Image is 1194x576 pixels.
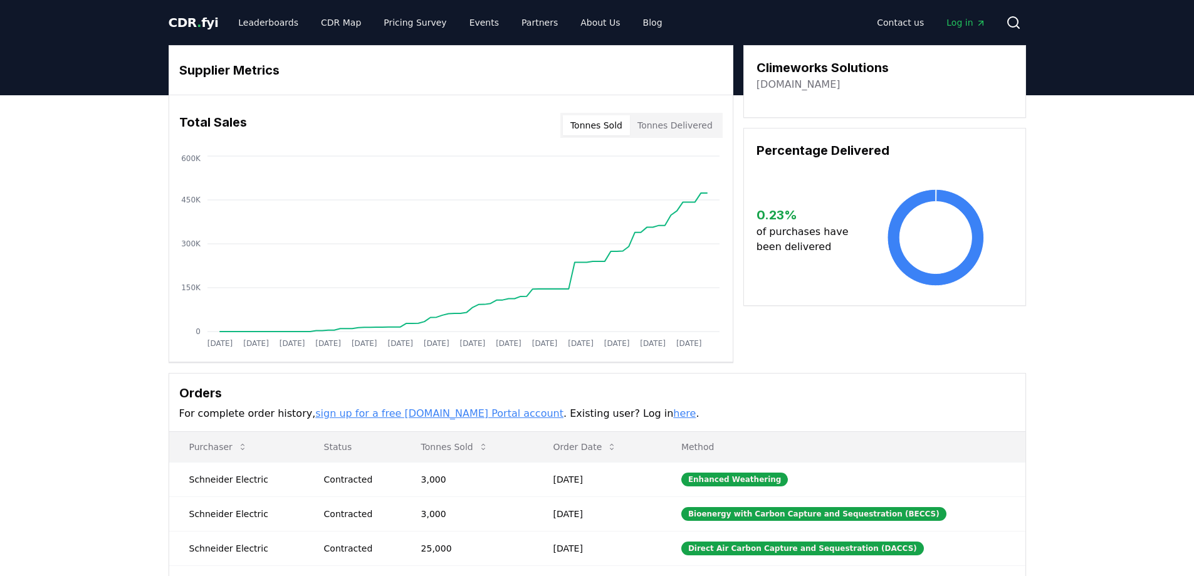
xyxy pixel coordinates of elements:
[387,339,413,348] tspan: [DATE]
[197,15,201,30] span: .
[533,531,661,565] td: [DATE]
[681,542,924,555] div: Direct Air Carbon Capture and Sequestration (DACCS)
[169,496,304,531] td: Schneider Electric
[179,384,1015,402] h3: Orders
[196,327,201,336] tspan: 0
[671,441,1015,453] p: Method
[411,434,498,459] button: Tonnes Sold
[181,196,201,204] tspan: 450K
[169,531,304,565] td: Schneider Electric
[401,462,533,496] td: 3,000
[543,434,627,459] button: Order Date
[181,154,201,163] tspan: 600K
[315,407,563,419] a: sign up for a free [DOMAIN_NAME] Portal account
[533,462,661,496] td: [DATE]
[681,507,946,521] div: Bioenergy with Carbon Capture and Sequestration (BECCS)
[604,339,629,348] tspan: [DATE]
[228,11,308,34] a: Leaderboards
[179,61,723,80] h3: Supplier Metrics
[532,339,557,348] tspan: [DATE]
[570,11,630,34] a: About Us
[757,206,859,224] h3: 0.23 %
[207,339,233,348] tspan: [DATE]
[936,11,995,34] a: Log in
[314,441,391,453] p: Status
[315,339,341,348] tspan: [DATE]
[757,58,889,77] h3: Climeworks Solutions
[243,339,269,348] tspan: [DATE]
[867,11,995,34] nav: Main
[676,339,701,348] tspan: [DATE]
[181,283,201,292] tspan: 150K
[757,224,859,254] p: of purchases have been delivered
[459,11,509,34] a: Events
[633,11,673,34] a: Blog
[757,77,841,92] a: [DOMAIN_NAME]
[757,141,1013,160] h3: Percentage Delivered
[424,339,449,348] tspan: [DATE]
[630,115,720,135] button: Tonnes Delivered
[401,531,533,565] td: 25,000
[179,113,247,138] h3: Total Sales
[681,473,788,486] div: Enhanced Weathering
[169,462,304,496] td: Schneider Electric
[374,11,456,34] a: Pricing Survey
[169,14,219,31] a: CDR.fyi
[568,339,594,348] tspan: [DATE]
[181,239,201,248] tspan: 300K
[511,11,568,34] a: Partners
[401,496,533,531] td: 3,000
[533,496,661,531] td: [DATE]
[324,508,391,520] div: Contracted
[496,339,521,348] tspan: [DATE]
[459,339,485,348] tspan: [DATE]
[640,339,666,348] tspan: [DATE]
[324,542,391,555] div: Contracted
[563,115,630,135] button: Tonnes Sold
[673,407,696,419] a: here
[228,11,672,34] nav: Main
[311,11,371,34] a: CDR Map
[324,473,391,486] div: Contracted
[279,339,305,348] tspan: [DATE]
[867,11,934,34] a: Contact us
[946,16,985,29] span: Log in
[351,339,377,348] tspan: [DATE]
[179,434,258,459] button: Purchaser
[169,15,219,30] span: CDR fyi
[179,406,1015,421] p: For complete order history, . Existing user? Log in .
